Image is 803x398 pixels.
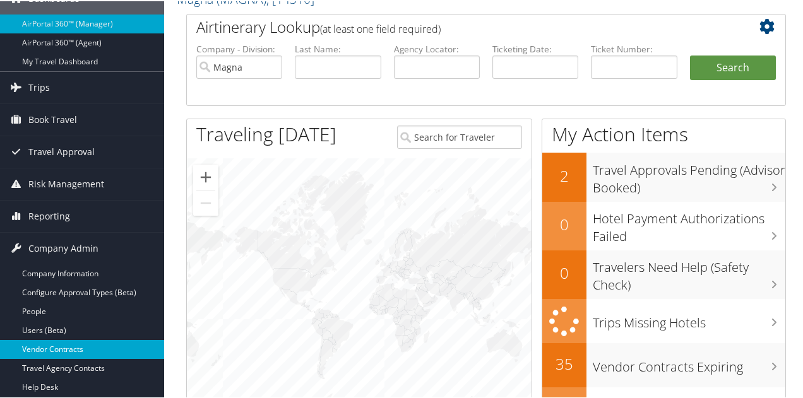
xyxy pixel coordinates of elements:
h3: Travel Approvals Pending (Advisor Booked) [593,154,785,196]
h2: 2 [542,164,586,185]
span: Travel Approval [28,135,95,167]
h1: Traveling [DATE] [196,120,336,146]
span: (at least one field required) [320,21,441,35]
span: Reporting [28,199,70,231]
h3: Travelers Need Help (Safety Check) [593,251,785,293]
span: Trips [28,71,50,102]
label: Company - Division: [196,42,282,54]
h2: 35 [542,352,586,373]
h1: My Action Items [542,120,785,146]
h3: Trips Missing Hotels [593,307,785,331]
a: 0Hotel Payment Authorizations Failed [542,201,785,249]
label: Ticket Number: [591,42,677,54]
a: Trips Missing Hotels [542,298,785,342]
a: 0Travelers Need Help (Safety Check) [542,249,785,298]
input: Search for Traveler [397,124,521,148]
h3: Hotel Payment Authorizations Failed [593,202,785,244]
span: Risk Management [28,167,104,199]
button: Zoom in [193,163,218,189]
h2: Airtinerary Lookup [196,15,726,37]
button: Search [690,54,776,79]
button: Zoom out [193,189,218,214]
h2: 0 [542,261,586,283]
label: Last Name: [295,42,381,54]
a: 35Vendor Contracts Expiring [542,342,785,386]
a: 2Travel Approvals Pending (Advisor Booked) [542,151,785,200]
span: Book Travel [28,103,77,134]
label: Agency Locator: [394,42,480,54]
span: Company Admin [28,231,98,263]
label: Ticketing Date: [492,42,578,54]
h3: Vendor Contracts Expiring [593,351,785,375]
h2: 0 [542,213,586,234]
